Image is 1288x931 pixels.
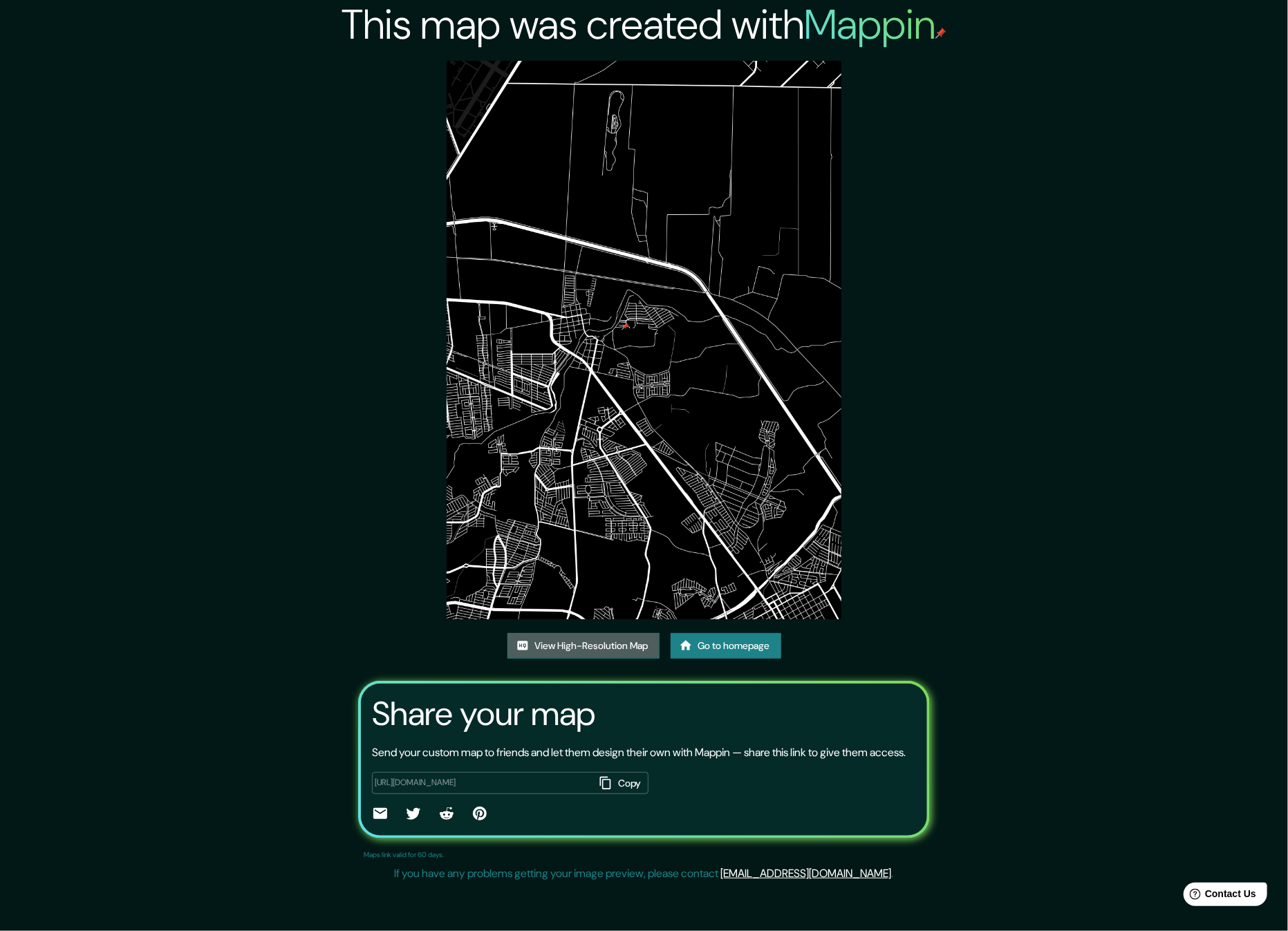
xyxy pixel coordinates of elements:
[372,695,595,733] h3: Share your map
[721,866,892,881] a: [EMAIL_ADDRESS][DOMAIN_NAME]
[595,772,648,795] button: Copy
[372,744,906,761] p: Send your custom map to friends and let them design their own with Mappin — share this link to gi...
[671,633,781,659] a: Go to homepage
[935,28,946,39] img: mappin-pin
[395,865,894,882] p: If you have any problems getting your image preview, please contact .
[364,849,444,860] p: Maps link valid for 60 days.
[507,633,660,659] a: View High-Resolution Map
[447,61,841,619] img: created-map
[1165,877,1273,916] iframe: Help widget launcher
